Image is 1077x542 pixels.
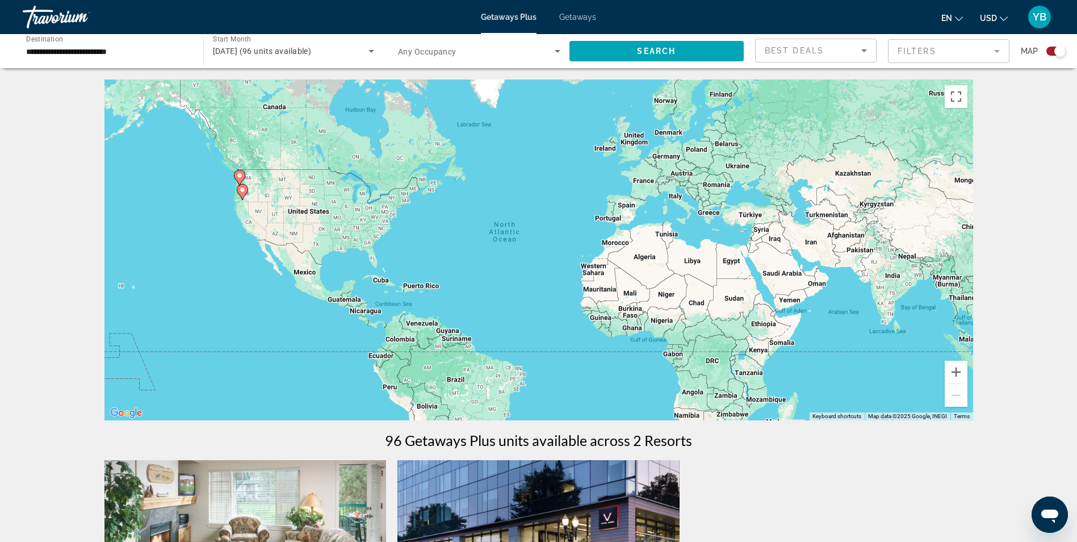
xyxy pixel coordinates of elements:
a: Terms (opens in new tab) [954,413,970,419]
span: YB [1033,11,1046,23]
span: Best Deals [765,46,824,55]
span: Any Occupancy [398,47,456,56]
button: Toggle fullscreen view [945,85,967,108]
button: Keyboard shortcuts [812,412,861,420]
button: Filter [888,39,1009,64]
img: Google [107,406,145,420]
span: Destination [26,35,63,43]
button: Change currency [980,10,1008,26]
button: Change language [941,10,963,26]
span: USD [980,14,997,23]
mat-select: Sort by [765,44,867,57]
span: Map data ©2025 Google, INEGI [868,413,947,419]
button: Search [569,41,744,61]
a: Open this area in Google Maps (opens a new window) [107,406,145,420]
iframe: Button to launch messaging window [1032,497,1068,533]
span: Search [637,47,676,56]
a: Travorium [23,2,136,32]
span: en [941,14,952,23]
span: Map [1021,43,1038,59]
a: Getaways Plus [481,12,537,22]
button: User Menu [1025,5,1054,29]
span: [DATE] (96 units available) [213,47,312,56]
h1: 96 Getaways Plus units available across 2 Resorts [385,432,692,449]
button: Zoom out [945,384,967,407]
button: Zoom in [945,361,967,383]
span: Start Month [213,35,251,43]
a: Getaways [559,12,596,22]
